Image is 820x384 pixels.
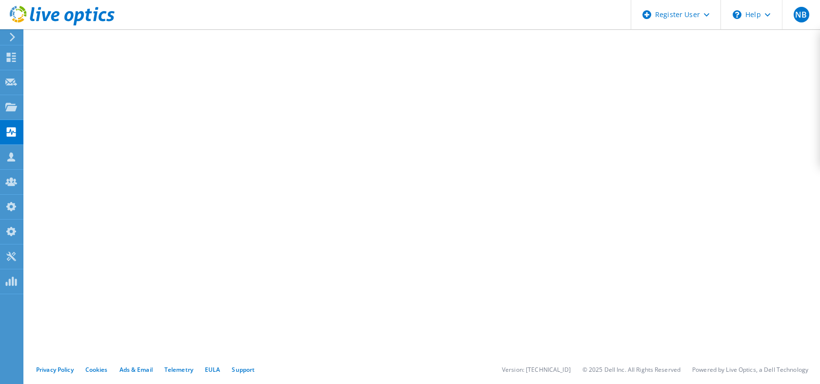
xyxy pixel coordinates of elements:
a: Support [232,365,255,374]
svg: \n [733,10,741,19]
a: Cookies [85,365,108,374]
li: © 2025 Dell Inc. All Rights Reserved [582,365,680,374]
span: NB [794,7,809,22]
a: Telemetry [164,365,193,374]
li: Powered by Live Optics, a Dell Technology [692,365,808,374]
li: Version: [TECHNICAL_ID] [502,365,571,374]
a: Privacy Policy [36,365,74,374]
a: EULA [205,365,220,374]
a: Ads & Email [120,365,153,374]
